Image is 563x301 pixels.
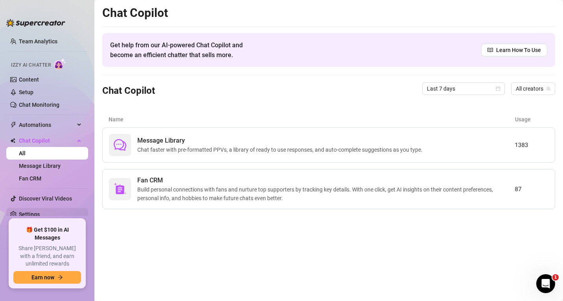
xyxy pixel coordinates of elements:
[137,136,426,145] span: Message Library
[515,184,548,194] article: 87
[10,122,17,128] span: thunderbolt
[19,195,72,202] a: Discover Viral Videos
[6,19,65,27] img: logo-BBDzfeDw.svg
[481,44,547,56] a: Learn How To Use
[54,58,66,70] img: AI Chatter
[31,274,54,281] span: Earn now
[10,138,15,143] img: Chat Copilot
[102,85,155,97] h3: Chat Copilot
[19,102,59,108] a: Chat Monitoring
[109,115,515,124] article: Name
[19,119,75,131] span: Automations
[19,175,41,182] a: Fan CRM
[19,38,57,45] a: Team Analytics
[487,47,493,53] span: read
[515,140,548,150] article: 1383
[496,46,541,54] span: Learn How To Use
[13,271,81,284] button: Earn nowarrow-right
[19,89,33,95] a: Setup
[19,134,75,147] span: Chat Copilot
[114,139,126,151] span: comment
[19,163,61,169] a: Message Library
[515,115,549,124] article: Usage
[19,211,40,217] a: Settings
[57,275,63,280] span: arrow-right
[114,183,126,195] img: svg%3e
[110,40,262,60] span: Get help from our AI-powered Chat Copilot and become an efficient chatter that sells more.
[552,274,559,281] span: 1
[11,61,51,69] span: Izzy AI Chatter
[137,185,515,203] span: Build personal connections with fans and nurture top supporters by tracking key details. With one...
[516,83,550,95] span: All creators
[19,76,39,83] a: Content
[137,145,426,154] span: Chat faster with pre-formatted PPVs, a library of ready to use responses, and auto-complete sugge...
[137,176,515,185] span: Fan CRM
[13,226,81,242] span: 🎁 Get $100 in AI Messages
[427,83,500,95] span: Last 7 days
[102,6,555,20] h2: Chat Copilot
[13,245,81,268] span: Share [PERSON_NAME] with a friend, and earn unlimited rewards
[496,86,500,91] span: calendar
[536,274,555,293] iframe: Intercom live chat
[19,150,26,156] a: All
[546,86,551,91] span: team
